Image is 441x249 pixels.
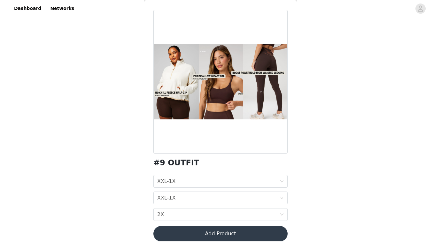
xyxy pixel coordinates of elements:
i: icon: down [280,196,284,200]
div: 2X [157,208,164,221]
div: XXL-1X [157,192,175,204]
div: avatar [417,4,423,14]
div: XXL-1X [157,175,175,187]
a: Networks [46,1,78,16]
a: Dashboard [10,1,45,16]
h1: #9 OUTFIT [153,159,199,167]
i: icon: down [280,179,284,184]
button: Add Product [153,226,288,241]
i: icon: down [280,213,284,217]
